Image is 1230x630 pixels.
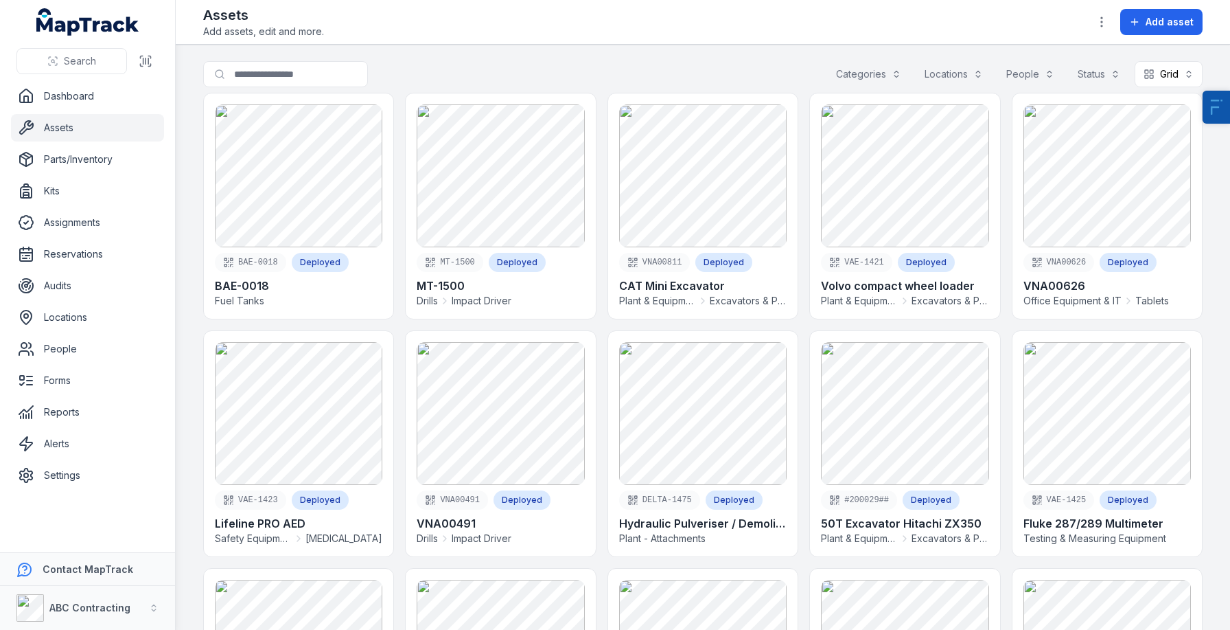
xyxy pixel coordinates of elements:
[36,8,139,36] a: MapTrack
[11,430,164,458] a: Alerts
[203,5,324,25] h2: Assets
[11,82,164,110] a: Dashboard
[11,462,164,489] a: Settings
[203,25,324,38] span: Add assets, edit and more.
[64,54,96,68] span: Search
[11,272,164,300] a: Audits
[1120,9,1203,35] button: Add asset
[916,61,992,87] button: Locations
[43,563,133,575] strong: Contact MapTrack
[1069,61,1129,87] button: Status
[997,61,1063,87] button: People
[11,240,164,268] a: Reservations
[16,48,127,74] button: Search
[11,367,164,394] a: Forms
[1135,61,1203,87] button: Grid
[11,398,164,426] a: Reports
[11,114,164,142] a: Assets
[49,602,130,614] strong: ABC Contracting
[827,61,910,87] button: Categories
[11,209,164,236] a: Assignments
[11,304,164,331] a: Locations
[1146,15,1194,29] span: Add asset
[11,146,164,173] a: Parts/Inventory
[11,177,164,205] a: Kits
[11,335,164,363] a: People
